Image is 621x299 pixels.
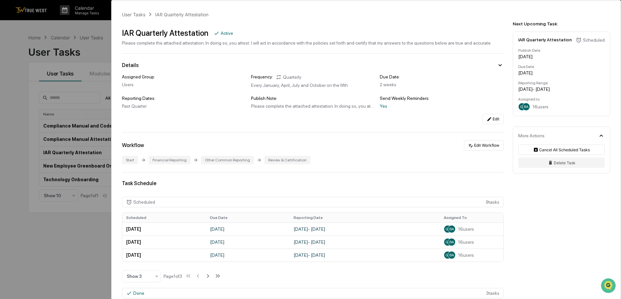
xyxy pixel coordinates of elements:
[45,79,83,91] a: 🗄️Attestations
[380,74,504,79] div: Due Date:
[206,249,290,262] td: [DATE]
[122,197,504,207] div: 9 task s
[122,288,504,298] div: 3 task s
[513,21,610,26] div: Next Upcoming Task:
[65,110,79,115] span: Pylon
[458,239,474,245] span: 16 users
[440,213,503,223] th: Assigned To
[7,83,12,88] div: 🖐️
[380,96,504,101] div: Send Weekly Reminders:
[122,40,492,46] div: Please complete the attached attestation. In doing so, you attest: I will act in accordance with ...
[22,50,107,56] div: Start new chat
[445,253,450,257] span: GL
[290,236,440,249] td: [DATE] - [DATE]
[380,82,504,87] div: 2 weeks
[251,74,273,80] div: Frequency:
[122,249,206,262] td: [DATE]
[206,213,290,223] th: Due Date
[518,97,605,102] div: Assigned to:
[111,52,118,60] button: Start new chat
[122,180,504,186] div: Task Schedule
[600,278,618,295] iframe: Open customer support
[4,79,45,91] a: 🖐️Preclearance
[164,274,182,279] div: Page 1 of 3
[201,156,254,164] div: Other Common Reporting
[133,199,155,205] div: Scheduled
[122,156,138,164] div: Start
[13,94,41,101] span: Data Lookup
[122,236,206,249] td: [DATE]
[22,56,82,61] div: We're available if you need us!
[122,82,246,87] div: Users
[54,82,81,88] span: Attestations
[518,48,605,53] div: Publish Date:
[122,28,208,38] div: IAR Quarterly Attestation
[122,96,246,101] div: Reporting Dates:
[290,249,440,262] td: [DATE] - [DATE]
[206,236,290,249] td: [DATE]
[7,50,18,61] img: 1746055101610-c473b297-6a78-478c-a979-82029cc54cd1
[458,226,474,232] span: 16 users
[290,213,440,223] th: Reporting Date
[122,62,139,68] div: Details
[221,31,233,36] div: Active
[4,92,44,103] a: 🔎Data Lookup
[251,103,375,109] div: Please complete the attached attestation. In doing so, you attest: I will act in accordance with ...
[518,87,605,92] div: [DATE] - [DATE]
[47,83,52,88] div: 🗄️
[449,253,454,257] span: BA
[149,156,191,164] div: Financial Reporting
[7,95,12,100] div: 🔎
[518,64,605,69] div: Due Date:
[155,12,208,17] div: IAR Quarterly Attestation
[518,144,605,155] button: Cancel All Scheduled Tasks
[464,140,504,151] button: Edit Workflow
[449,227,454,231] span: BA
[518,37,572,42] div: IAR Quarterly Attestation
[251,96,375,101] div: Publish Note:
[445,227,450,231] span: GL
[122,74,246,79] div: Assigned Group:
[276,74,301,80] div: Quarterly
[17,30,107,36] input: Clear
[518,157,605,168] button: Delete Task
[122,142,144,148] div: Workflow
[449,240,454,244] span: BA
[290,223,440,236] td: [DATE] - [DATE]
[380,103,504,109] div: Yes
[251,83,375,88] div: Every January, April, July and October on the fifth
[122,103,246,109] div: Past Quarter
[518,54,605,59] div: [DATE]
[518,70,605,75] div: [DATE]
[206,223,290,236] td: [DATE]
[520,104,524,109] span: GL
[524,104,529,109] span: BA
[533,104,548,109] span: 16 users
[7,14,118,24] p: How can we help?
[458,252,474,258] span: 16 users
[518,133,545,138] div: More Actions
[133,291,144,296] div: Done
[122,12,145,17] div: User Tasks
[46,110,79,115] a: Powered byPylon
[122,223,206,236] td: [DATE]
[482,114,504,124] button: Edit
[264,156,310,164] div: Review & Certification
[122,213,206,223] th: Scheduled
[518,81,605,85] div: Reporting Range:
[445,240,450,244] span: GL
[13,82,42,88] span: Preclearance
[583,37,605,43] div: Scheduled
